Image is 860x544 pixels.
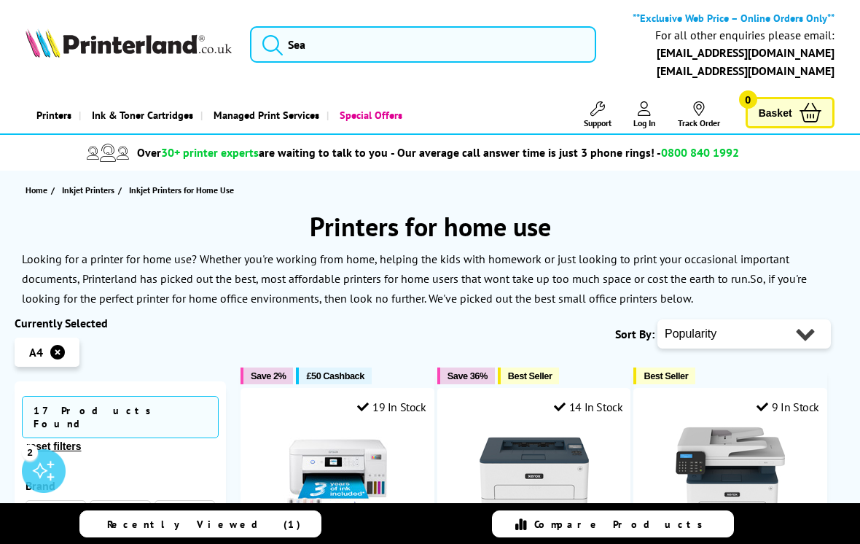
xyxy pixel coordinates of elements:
span: Recently Viewed (1) [107,518,301,531]
div: 9 In Stock [757,400,819,414]
a: Managed Print Services [200,96,327,133]
span: Inkjet Printers for Home Use [129,184,234,195]
span: 0 [739,90,757,109]
p: Looking for a printer for home use? Whether you're working from home, helping the kids with homew... [22,252,789,286]
span: Inkjet Printers [62,182,114,198]
div: 14 In Stock [554,400,622,414]
span: Compare Products [534,518,711,531]
div: Currently Selected [15,316,226,330]
span: 0800 840 1992 [661,145,739,160]
span: - Our average call answer time is just 3 phone rings! - [391,145,739,160]
span: Best Seller [508,370,552,381]
span: 30+ printer experts [161,145,259,160]
a: Printerland Logo [26,28,232,61]
img: Xerox B225 [676,425,785,535]
span: Log In [633,117,656,128]
a: Special Offers [327,96,410,133]
h1: Printers for home use [15,209,845,244]
span: Over are waiting to talk to you [137,145,388,160]
a: Recently Viewed (1) [79,510,321,537]
button: £50 Cashback [296,368,371,384]
a: Track Order [678,101,720,128]
div: 19 In Stock [357,400,426,414]
a: [EMAIL_ADDRESS][DOMAIN_NAME] [657,45,834,60]
a: [EMAIL_ADDRESS][DOMAIN_NAME] [657,63,834,78]
button: reset filters [22,440,85,453]
img: Printerland Logo [26,28,232,58]
span: A4 [29,345,43,360]
a: Log In [633,101,656,128]
span: Support [584,117,611,128]
span: 17 Products Found [22,396,219,438]
img: Epson EcoTank ET-2856 [283,425,392,535]
button: Save 36% [437,368,495,384]
div: 2 [22,444,38,460]
div: Brand [26,478,215,493]
span: Sort By: [615,327,654,341]
input: Sea [250,26,596,63]
span: Best Seller [644,370,688,381]
a: Basket 0 [746,97,834,128]
span: £50 Cashback [306,370,364,381]
span: Ink & Toner Cartridges [92,96,193,133]
a: Ink & Toner Cartridges [79,96,200,133]
a: Support [584,101,611,128]
b: **Exclusive Web Price – Online Orders Only** [633,11,834,25]
span: Save 2% [251,370,286,381]
a: Home [26,182,51,198]
img: Xerox B230 [480,425,589,535]
span: Basket [759,103,792,123]
a: Printers [26,96,79,133]
span: Save 36% [447,370,488,381]
button: Save 2% [241,368,293,384]
button: Best Seller [633,368,695,384]
a: Inkjet Printers [62,182,118,198]
button: Best Seller [498,368,560,384]
div: For all other enquiries please email: [655,28,834,42]
a: Compare Products [492,510,734,537]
